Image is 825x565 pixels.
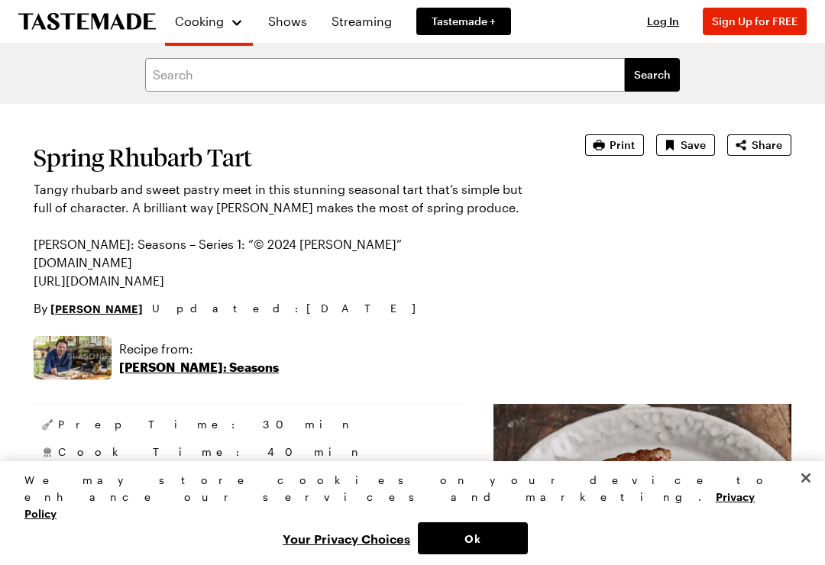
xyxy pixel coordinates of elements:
span: Search [634,67,671,82]
span: Print [610,137,635,153]
a: Recipe from:[PERSON_NAME]: Seasons [119,340,279,376]
div: Privacy [24,472,788,554]
a: [PERSON_NAME] [50,300,143,317]
button: Share [727,134,791,156]
button: Close [789,461,823,495]
a: To Tastemade Home Page [18,13,156,31]
span: Sign Up for FREE [712,15,797,27]
button: filters [625,58,680,92]
button: Ok [418,522,528,554]
span: Cooking [175,14,224,28]
button: Your Privacy Choices [275,522,418,554]
div: We may store cookies on your device to enhance our services and marketing. [24,472,788,522]
p: Recipe from: [119,340,279,358]
span: Share [752,137,782,153]
p: Tangy rhubarb and sweet pastry meet in this stunning seasonal tart that’s simple but full of char... [34,180,542,290]
a: Tastemade + [416,8,511,35]
p: [PERSON_NAME]: Seasons [119,358,279,376]
button: Sign Up for FREE [703,8,807,35]
button: Log In [632,14,694,29]
button: Save recipe [656,134,715,156]
button: Print [585,134,644,156]
span: Log In [647,15,679,27]
span: Save [681,137,706,153]
span: Prep Time: 30 min [58,417,354,432]
p: By [34,299,143,318]
button: Cooking [174,6,244,37]
span: Cook Time: 40 min [58,444,364,460]
span: Tastemade + [432,14,496,29]
span: Updated : [DATE] [152,300,431,317]
h1: Spring Rhubarb Tart [34,144,542,171]
img: Show where recipe is used [34,336,112,379]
